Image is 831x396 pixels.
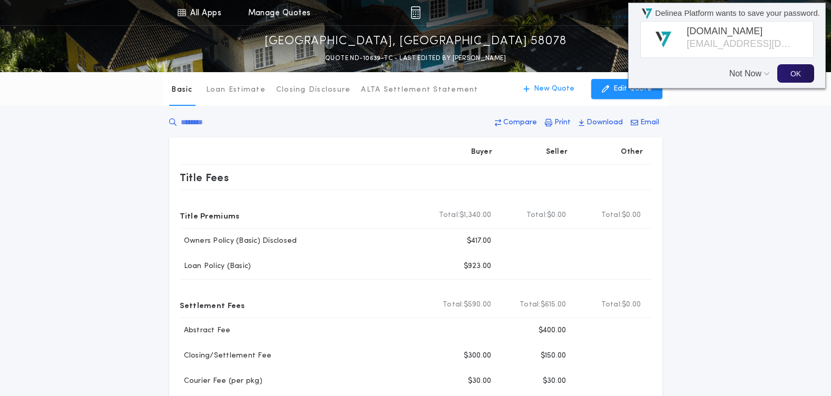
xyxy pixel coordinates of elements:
[575,113,626,132] button: Download
[471,147,492,157] p: Buyer
[325,53,506,64] p: QUOTE ND-10639-TC - LAST EDITED BY [PERSON_NAME]
[591,79,662,99] button: Edit Quote
[612,7,652,18] img: vs-icon
[265,33,566,50] p: [GEOGRAPHIC_DATA], [GEOGRAPHIC_DATA] 58078
[410,6,421,19] img: img
[622,300,641,310] span: $0.00
[439,210,460,221] b: Total:
[464,261,492,272] p: $923.00
[460,210,491,221] span: $1,340.00
[539,325,566,336] p: $400.00
[534,84,574,94] p: New Quote
[361,85,478,95] p: ALTA Settlement Statement
[180,351,272,361] p: Closing/Settlement Fee
[640,117,659,128] p: Email
[542,113,574,132] button: Print
[554,117,571,128] p: Print
[492,113,540,132] button: Compare
[464,300,492,310] span: $590.00
[467,236,492,246] p: $417.00
[601,210,622,221] b: Total:
[601,300,622,310] b: Total:
[586,117,623,128] p: Download
[613,84,652,94] p: Edit Quote
[546,147,568,157] p: Seller
[621,147,643,157] p: Other
[541,351,566,361] p: $150.00
[180,376,262,387] p: Courier Fee (per pkg)
[468,376,492,387] p: $30.00
[520,300,541,310] b: Total:
[547,210,566,221] span: $0.00
[513,79,585,99] button: New Quote
[180,325,231,336] p: Abstract Fee
[180,169,229,186] p: Title Fees
[543,376,566,387] p: $30.00
[180,207,240,224] p: Title Premiums
[443,300,464,310] b: Total:
[180,236,297,246] p: Owners Policy (Basic) Disclosed
[503,117,537,128] p: Compare
[628,113,662,132] button: Email
[180,296,245,313] p: Settlement Fees
[464,351,492,361] p: $300.00
[276,85,351,95] p: Closing Disclosure
[622,210,641,221] span: $0.00
[180,261,251,272] p: Loan Policy (Basic)
[541,300,566,310] span: $615.00
[526,210,548,221] b: Total:
[206,85,266,95] p: Loan Estimate
[171,85,192,95] p: Basic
